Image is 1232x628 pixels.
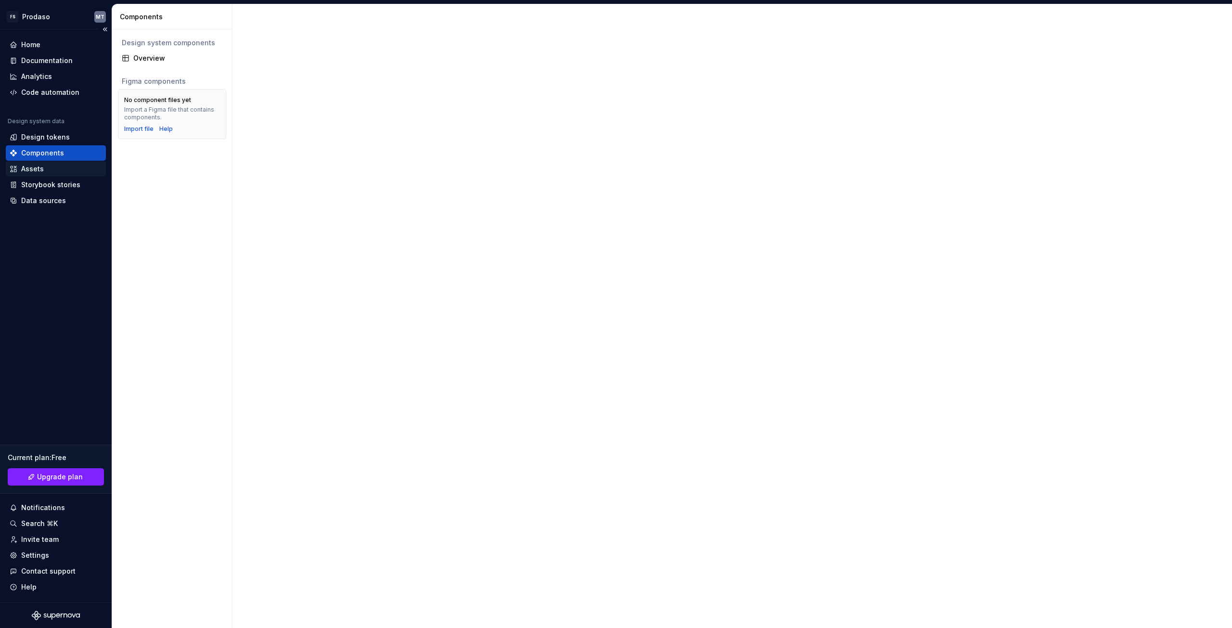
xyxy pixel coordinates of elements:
div: FS [7,11,18,23]
a: Components [6,145,106,161]
div: Documentation [21,56,73,65]
span: Upgrade plan [37,472,83,482]
div: Current plan : Free [8,453,104,462]
div: Prodaso [22,12,50,22]
div: Invite team [21,535,59,544]
div: Assets [21,164,44,174]
button: Help [6,579,106,595]
div: MT [96,13,104,21]
a: Documentation [6,53,106,68]
button: FSProdasoMT [2,6,110,27]
a: Analytics [6,69,106,84]
a: Settings [6,548,106,563]
a: Overview [118,51,226,66]
div: No component files yet [124,96,191,104]
div: Home [21,40,40,50]
a: Code automation [6,85,106,100]
div: Design system data [8,117,64,125]
div: Import a Figma file that contains components. [124,106,220,121]
button: Contact support [6,564,106,579]
div: Design system components [122,38,222,48]
a: Design tokens [6,129,106,145]
div: Analytics [21,72,52,81]
div: Settings [21,551,49,560]
a: Home [6,37,106,52]
a: Invite team [6,532,106,547]
a: Storybook stories [6,177,106,192]
svg: Supernova Logo [32,611,80,620]
div: Help [21,582,37,592]
button: Collapse sidebar [98,23,112,36]
div: Figma components [122,77,222,86]
div: Design tokens [21,132,70,142]
div: Search ⌘K [21,519,58,528]
div: Contact support [21,566,76,576]
button: Import file [124,125,154,133]
a: Upgrade plan [8,468,104,486]
div: Notifications [21,503,65,513]
div: Storybook stories [21,180,80,190]
button: Notifications [6,500,106,515]
button: Search ⌘K [6,516,106,531]
div: Components [120,12,228,22]
a: Help [159,125,173,133]
div: Components [21,148,64,158]
div: Code automation [21,88,79,97]
a: Assets [6,161,106,177]
div: Overview [133,53,222,63]
div: Data sources [21,196,66,205]
a: Data sources [6,193,106,208]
